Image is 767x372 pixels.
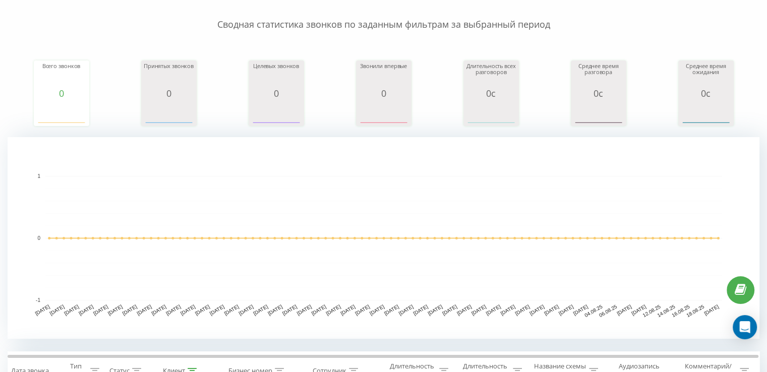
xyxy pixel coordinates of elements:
text: [DATE] [267,303,283,316]
text: [DATE] [485,303,502,316]
text: [DATE] [165,303,182,316]
text: [DATE] [470,303,487,316]
text: [DATE] [369,303,385,316]
div: Принятых звонков [144,63,194,88]
text: [DATE] [49,303,66,316]
text: [DATE] [107,303,124,316]
text: [DATE] [92,303,109,316]
text: [DATE] [572,303,589,316]
text: [DATE] [514,303,530,316]
text: 12.08.25 [641,303,662,318]
div: Всего звонков [36,63,87,88]
text: [DATE] [398,303,415,316]
text: 16.08.25 [671,303,691,318]
div: 0 [359,88,409,98]
svg: A chart. [466,98,516,129]
text: [DATE] [281,303,298,316]
text: [DATE] [427,303,443,316]
div: 0с [466,88,516,98]
text: [DATE] [209,303,225,316]
text: [DATE] [558,303,574,316]
text: [DATE] [296,303,313,316]
text: [DATE] [630,303,647,316]
div: Среднее время ожидания [681,63,731,88]
text: [DATE] [194,303,211,316]
div: 0с [681,88,731,98]
svg: A chart. [681,98,731,129]
text: [DATE] [78,303,94,316]
svg: A chart. [573,98,624,129]
text: [DATE] [456,303,473,316]
text: 0 [37,235,40,241]
div: 0 [36,88,87,98]
div: Open Intercom Messenger [733,315,757,339]
div: Среднее время разговора [573,63,624,88]
svg: A chart. [144,98,194,129]
div: 0с [573,88,624,98]
text: [DATE] [703,303,720,316]
text: -1 [36,297,40,303]
div: Длительность всех разговоров [466,63,516,88]
text: [DATE] [136,303,153,316]
text: 14.08.25 [656,303,676,318]
text: [DATE] [180,303,196,316]
text: [DATE] [122,303,138,316]
text: [DATE] [528,303,545,316]
text: [DATE] [223,303,240,316]
text: [DATE] [412,303,429,316]
text: [DATE] [252,303,269,316]
text: [DATE] [311,303,327,316]
text: [DATE] [383,303,400,316]
text: 1 [37,173,40,179]
text: [DATE] [150,303,167,316]
text: [DATE] [354,303,371,316]
div: 0 [251,88,302,98]
svg: A chart. [36,98,87,129]
text: [DATE] [63,303,80,316]
text: 04.08.25 [583,303,604,318]
div: Целевых звонков [251,63,302,88]
text: [DATE] [339,303,356,316]
div: Звонили впервые [359,63,409,88]
text: [DATE] [325,303,341,316]
text: 18.08.25 [685,303,705,318]
svg: A chart. [359,98,409,129]
svg: A chart. [8,137,759,339]
svg: A chart. [251,98,302,129]
text: 06.08.25 [598,303,618,318]
text: [DATE] [543,303,560,316]
text: [DATE] [500,303,516,316]
div: 0 [144,88,194,98]
text: [DATE] [238,303,254,316]
text: [DATE] [34,303,51,316]
text: [DATE] [616,303,632,316]
text: [DATE] [441,303,458,316]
